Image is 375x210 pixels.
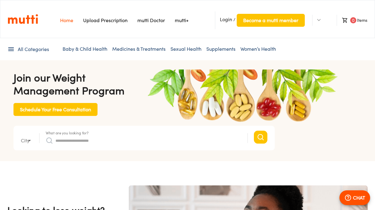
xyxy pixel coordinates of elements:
[215,11,305,29] li: /
[339,190,370,205] button: CHAT
[63,46,107,52] a: Baby & Child Health
[353,194,365,201] p: CHAT
[206,46,235,52] a: Supplements
[8,14,38,24] a: Link on the logo navigates to HomePage
[237,14,305,27] button: Become a mutti member
[46,131,89,135] label: What are you looking for?
[170,46,201,52] a: Sexual Health
[18,46,49,53] span: All Categories
[20,105,91,114] span: Schedule Your Free Consultation
[60,17,73,23] a: Navigates to Home Page
[83,17,128,23] a: Navigates to Prescription Upload Page
[13,103,98,116] button: Schedule Your Free Consultation
[13,106,98,111] a: Schedule Your Free Consultation
[137,17,165,23] a: Navigates to mutti doctor website
[112,46,166,52] a: Medicines & Treatments
[337,15,367,26] li: Items
[13,71,275,97] h4: Join our Weight Management Program
[220,16,232,22] span: Login
[317,18,321,22] img: Dropdown
[243,16,298,25] span: Become a mutti member
[350,17,356,23] span: 0
[175,17,189,23] a: Navigates to mutti+ page
[254,131,267,144] button: Search
[240,46,276,52] a: Women’s Health
[8,14,38,24] img: Logo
